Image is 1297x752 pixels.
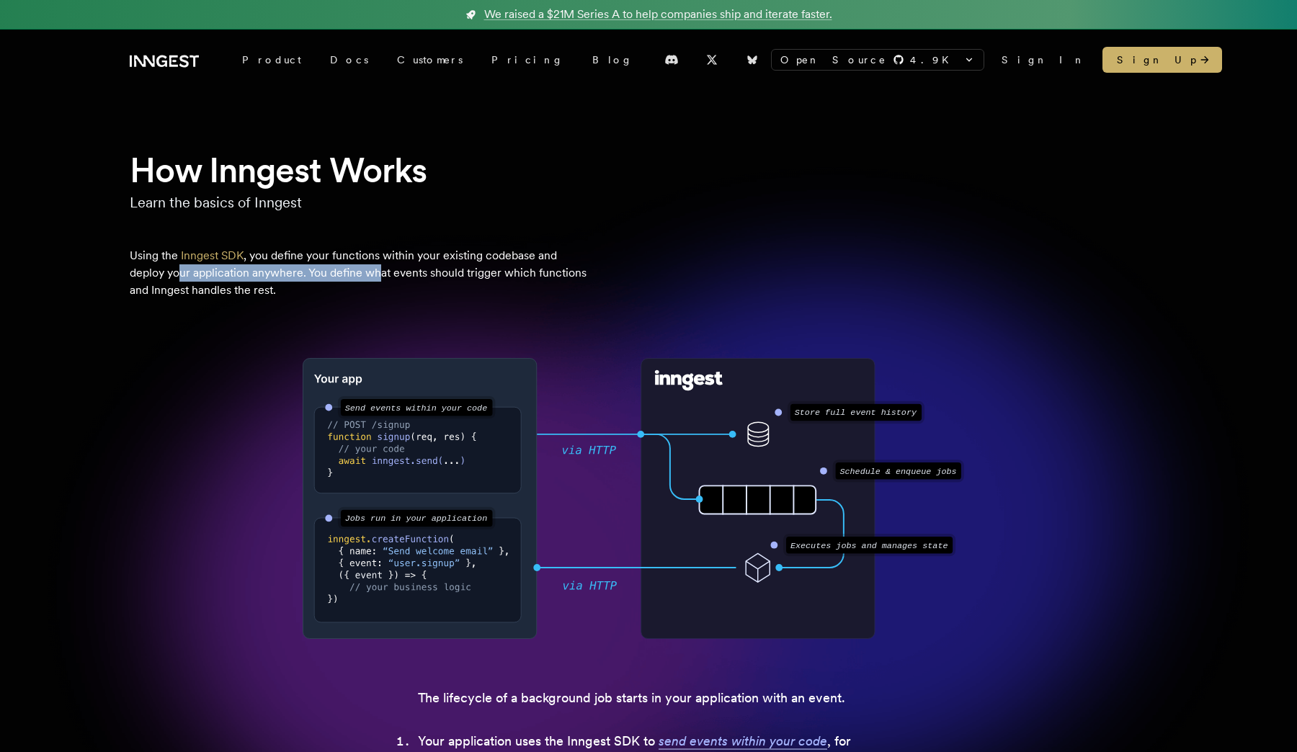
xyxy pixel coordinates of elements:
p: The lifecycle of a background job starts in your application with an event. [418,688,879,708]
a: Inngest SDK [181,249,244,262]
span: send events within your code [659,733,827,748]
a: Discord [656,48,687,71]
span: Open Source [780,53,887,67]
span: We raised a $21M Series A to help companies ship and iterate faster. [484,6,832,23]
a: Blog [578,47,647,73]
p: Learn the basics of Inngest [130,192,1167,212]
a: Bluesky [736,48,768,71]
text: Store full event history [795,408,917,418]
a: Sign In [1002,53,1085,67]
div: Product [228,47,316,73]
text: Send events within your code [345,403,487,413]
text: Schedule & enqueue jobs [839,467,956,477]
text: Executes jobs and manages state [790,541,948,551]
a: Pricing [477,47,578,73]
p: Using the , you define your functions within your existing codebase and deploy your application a... [130,247,591,299]
h1: How Inngest Works [130,148,1167,192]
a: Sign Up [1102,47,1222,73]
span: 4.9 K [910,53,958,67]
a: Docs [316,47,383,73]
a: Customers [383,47,477,73]
text: Jobs run in your application [345,514,487,524]
a: X [696,48,728,71]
